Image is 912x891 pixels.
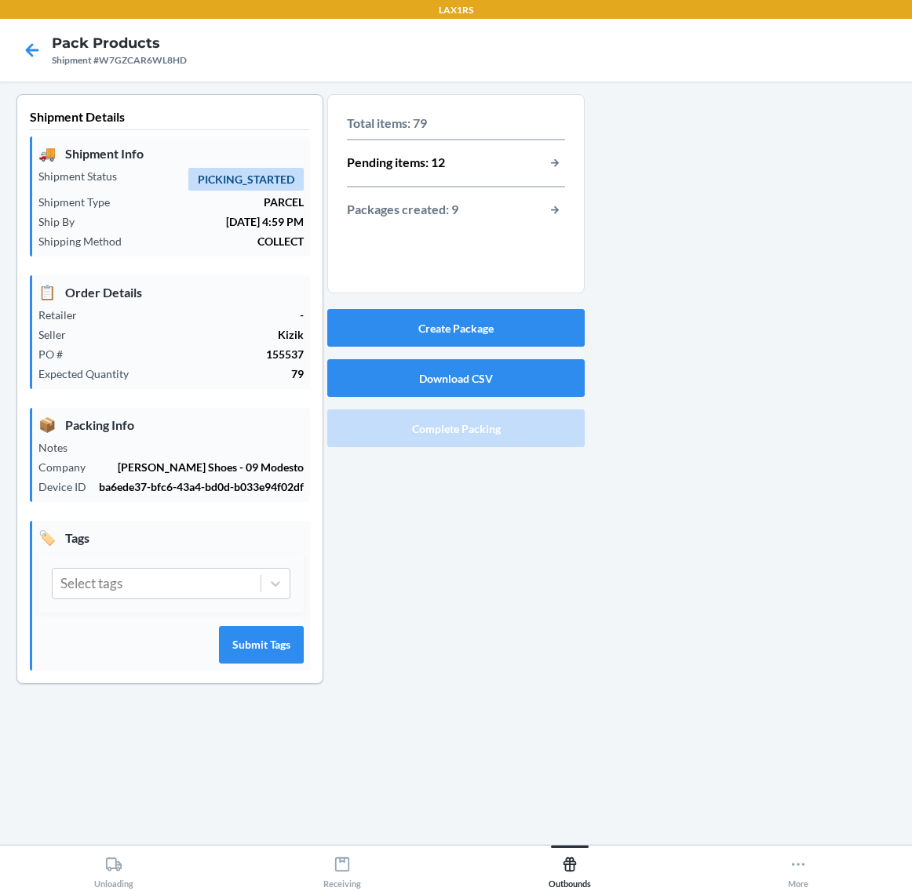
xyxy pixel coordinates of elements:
button: Receiving [228,846,457,889]
p: Shipment Details [30,107,310,130]
p: Packing Info [38,414,304,435]
p: - [89,307,304,323]
p: PO # [38,346,75,362]
p: ba6ede37-bfc6-43a4-bd0d-b033e94f02df [99,478,304,495]
p: COLLECT [134,233,304,249]
p: PARCEL [122,194,304,210]
span: 🚚 [38,143,56,164]
button: Create Package [327,309,585,347]
p: 79 [141,365,304,382]
p: Total items: 79 [347,114,565,133]
p: 155537 [75,346,304,362]
p: Device ID [38,478,99,495]
p: Pending items: 12 [347,153,445,173]
p: Expected Quantity [38,365,141,382]
button: Download CSV [327,359,585,397]
div: More [788,849,808,889]
p: [PERSON_NAME] Shoes - 09 Modesto [98,459,304,475]
div: Outbounds [549,849,591,889]
p: Packages created: 9 [347,200,458,220]
button: Submit Tags [219,626,304,664]
span: 📦 [38,414,56,435]
button: button-view-pending-items [545,153,565,173]
button: button-view-packages-created [545,200,565,220]
p: Shipment Info [38,143,304,164]
p: LAX1RS [439,3,473,17]
span: 📋 [38,282,56,303]
p: Kizik [78,326,304,343]
p: Notes [38,439,80,456]
h4: Pack Products [52,33,187,53]
p: Seller [38,326,78,343]
div: Select tags [60,573,122,594]
span: 🏷️ [38,527,56,548]
p: Shipment Type [38,194,122,210]
p: Shipping Method [38,233,134,249]
p: Shipment Status [38,168,130,184]
button: Complete Packing [327,409,585,447]
p: Retailer [38,307,89,323]
p: Tags [38,527,304,548]
div: Receiving [323,849,361,889]
p: Ship By [38,213,87,230]
p: Order Details [38,282,304,303]
p: [DATE] 4:59 PM [87,213,304,230]
div: Shipment #W7GZCAR6WL8HD [52,53,187,67]
div: Unloading [94,849,133,889]
p: Company [38,459,98,475]
span: PICKING_STARTED [188,168,304,191]
button: Outbounds [456,846,684,889]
